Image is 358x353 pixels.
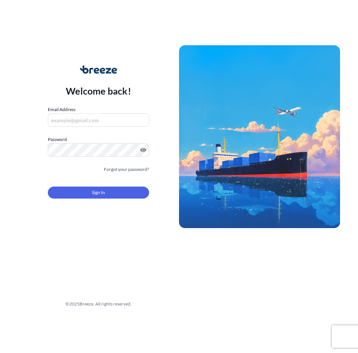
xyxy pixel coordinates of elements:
[48,106,75,113] label: Email Address
[18,300,179,308] div: © 2025 Breeze. All rights reserved.
[48,113,149,127] input: example@gmail.com
[48,136,149,143] label: Password
[104,166,149,173] a: Forgot your password?
[66,85,131,97] p: Welcome back!
[92,189,105,196] span: Sign In
[179,45,340,228] img: Ship illustration
[48,187,149,199] button: Sign In
[140,147,146,153] button: Show password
